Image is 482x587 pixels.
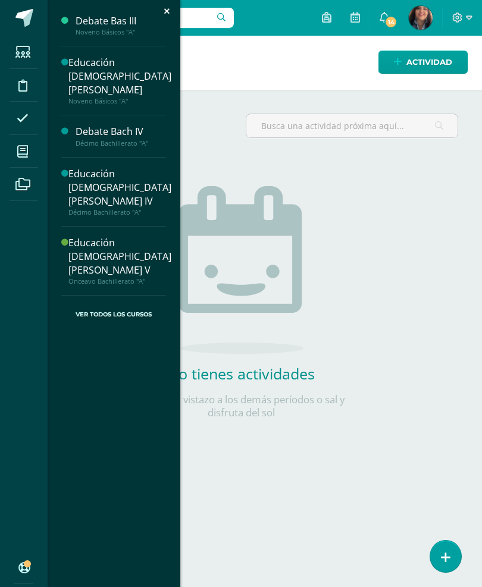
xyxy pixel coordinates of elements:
[68,277,171,285] div: Onceavo Bachillerato "A"
[76,14,166,36] a: Debate Bas IIINoveno Básicos "A"
[61,296,166,334] a: Ver Todos los Cursos
[76,125,166,147] a: Debate Bach IVDécimo Bachillerato "A"
[76,125,166,139] div: Debate Bach IV
[68,236,171,285] a: Educación [DEMOGRAPHIC_DATA][PERSON_NAME] VOnceavo Bachillerato "A"
[76,14,166,28] div: Debate Bas III
[76,28,166,36] div: Noveno Básicos "A"
[68,208,171,216] div: Décimo Bachillerato "A"
[76,139,166,147] div: Décimo Bachillerato "A"
[68,167,171,216] a: Educación [DEMOGRAPHIC_DATA][PERSON_NAME] IVDécimo Bachillerato "A"
[68,97,171,105] div: Noveno Básicos "A"
[68,56,171,97] div: Educación [DEMOGRAPHIC_DATA][PERSON_NAME]
[68,167,171,208] div: Educación [DEMOGRAPHIC_DATA][PERSON_NAME] IV
[68,56,171,105] a: Educación [DEMOGRAPHIC_DATA][PERSON_NAME]Noveno Básicos "A"
[68,236,171,277] div: Educación [DEMOGRAPHIC_DATA][PERSON_NAME] V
